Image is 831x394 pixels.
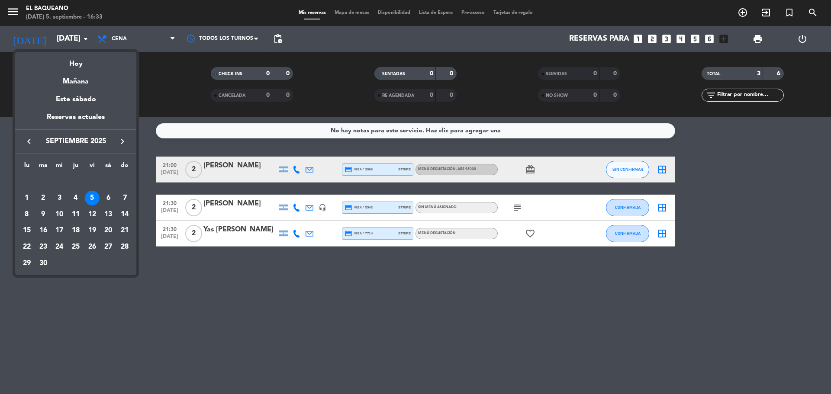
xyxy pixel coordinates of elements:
td: 24 de septiembre de 2025 [51,239,68,255]
td: 2 de septiembre de 2025 [35,190,52,206]
div: 5 [85,191,100,205]
td: SEP. [19,173,133,190]
td: 23 de septiembre de 2025 [35,239,52,255]
div: 11 [68,207,83,222]
div: 18 [68,223,83,238]
div: 25 [68,240,83,254]
button: keyboard_arrow_right [115,136,130,147]
div: 2 [36,191,51,205]
td: 29 de septiembre de 2025 [19,255,35,272]
div: 21 [117,223,132,238]
i: keyboard_arrow_right [117,136,128,147]
td: 27 de septiembre de 2025 [100,239,117,255]
div: 16 [36,223,51,238]
i: keyboard_arrow_left [24,136,34,147]
div: 23 [36,240,51,254]
td: 30 de septiembre de 2025 [35,255,52,272]
div: 30 [36,256,51,271]
td: 14 de septiembre de 2025 [116,206,133,223]
div: 20 [101,223,116,238]
td: 10 de septiembre de 2025 [51,206,68,223]
div: 14 [117,207,132,222]
div: 15 [19,223,34,238]
td: 7 de septiembre de 2025 [116,190,133,206]
td: 8 de septiembre de 2025 [19,206,35,223]
div: 22 [19,240,34,254]
td: 26 de septiembre de 2025 [84,239,100,255]
td: 19 de septiembre de 2025 [84,222,100,239]
div: 1 [19,191,34,205]
div: 6 [101,191,116,205]
div: 24 [52,240,67,254]
td: 22 de septiembre de 2025 [19,239,35,255]
div: Mañana [15,70,136,87]
td: 16 de septiembre de 2025 [35,222,52,239]
th: viernes [84,160,100,174]
th: domingo [116,160,133,174]
td: 11 de septiembre de 2025 [68,206,84,223]
td: 13 de septiembre de 2025 [100,206,117,223]
div: 7 [117,191,132,205]
div: 4 [68,191,83,205]
div: 28 [117,240,132,254]
th: lunes [19,160,35,174]
div: Este sábado [15,87,136,112]
td: 21 de septiembre de 2025 [116,222,133,239]
th: jueves [68,160,84,174]
div: 3 [52,191,67,205]
div: 12 [85,207,100,222]
td: 6 de septiembre de 2025 [100,190,117,206]
td: 28 de septiembre de 2025 [116,239,133,255]
div: 8 [19,207,34,222]
div: 26 [85,240,100,254]
td: 25 de septiembre de 2025 [68,239,84,255]
td: 20 de septiembre de 2025 [100,222,117,239]
td: 15 de septiembre de 2025 [19,222,35,239]
div: 29 [19,256,34,271]
th: miércoles [51,160,68,174]
span: septiembre 2025 [37,136,115,147]
div: 9 [36,207,51,222]
div: 19 [85,223,100,238]
div: Hoy [15,52,136,70]
div: 17 [52,223,67,238]
th: martes [35,160,52,174]
button: keyboard_arrow_left [21,136,37,147]
div: 13 [101,207,116,222]
div: 10 [52,207,67,222]
td: 17 de septiembre de 2025 [51,222,68,239]
div: 27 [101,240,116,254]
td: 3 de septiembre de 2025 [51,190,68,206]
th: sábado [100,160,117,174]
div: Reservas actuales [15,112,136,129]
td: 4 de septiembre de 2025 [68,190,84,206]
td: 5 de septiembre de 2025 [84,190,100,206]
td: 18 de septiembre de 2025 [68,222,84,239]
td: 9 de septiembre de 2025 [35,206,52,223]
td: 12 de septiembre de 2025 [84,206,100,223]
td: 1 de septiembre de 2025 [19,190,35,206]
